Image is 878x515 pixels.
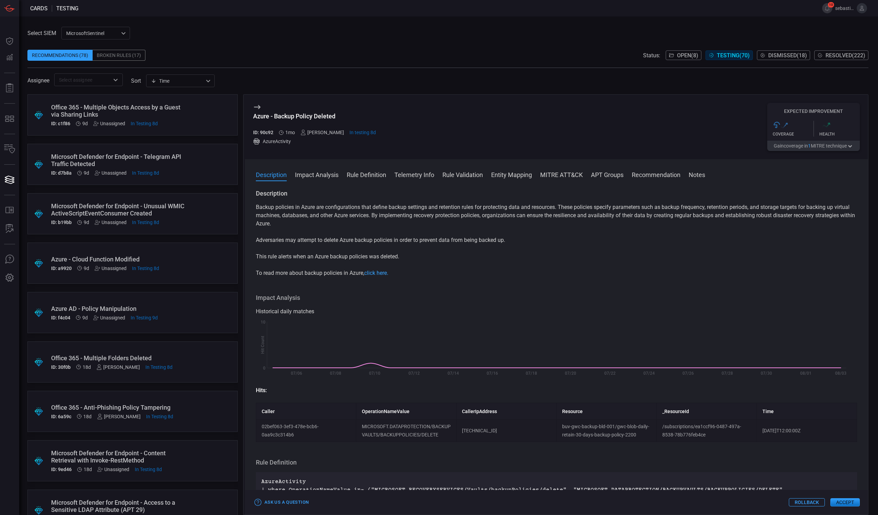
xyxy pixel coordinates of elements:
button: Notes [689,170,705,178]
text: 07/28 [722,371,733,376]
div: Azure - Backup Policy Deleted [253,113,376,120]
span: Sep 01, 2025 6:13 AM [84,170,89,176]
text: 0 [263,366,265,371]
span: Sep 02, 2025 9:03 AM [135,467,162,472]
button: 10 [822,3,832,13]
span: Sep 02, 2025 9:03 AM [132,220,159,225]
button: Detections [1,49,18,66]
button: MITRE ATT&CK [540,170,583,178]
span: Aug 24, 2025 12:27 AM [83,414,92,419]
h5: ID: f4c04 [51,315,70,320]
div: Unassigned [95,266,127,271]
button: Preferences [1,270,18,286]
span: Dismissed ( 18 ) [768,52,807,59]
button: Gaincoverage in1MITRE technique [767,141,860,151]
div: Unassigned [97,467,129,472]
text: 07/16 [487,371,498,376]
div: Recommendations (78) [27,50,93,61]
strong: Caller [262,409,275,414]
text: 07/10 [369,371,380,376]
button: Dismissed(18) [757,50,810,60]
div: Unassigned [93,121,125,126]
span: Sep 01, 2025 6:13 AM [84,220,89,225]
div: Azure - Cloud Function Modified [51,256,188,263]
span: testing [56,5,79,12]
span: Open ( 8 ) [677,52,698,59]
h5: ID: a9920 [51,266,72,271]
h5: ID: 90c92 [253,130,273,135]
span: Status: [643,52,660,59]
div: Office 365 - Multiple Folders Deleted [51,354,188,362]
div: Unassigned [93,315,125,320]
h5: ID: d7b8a [51,170,72,176]
div: Broken Rules (17) [93,50,145,61]
span: Sep 02, 2025 9:03 AM [132,266,159,271]
h5: ID: 9ed46 [51,467,72,472]
div: [PERSON_NAME] [97,414,141,419]
text: 07/26 [683,371,694,376]
div: Unassigned [95,170,127,176]
strong: _ResourceId [662,409,689,414]
div: [PERSON_NAME] [96,364,140,370]
p: Adversaries may attempt to delete Azure backup policies in order to prevent data from being backe... [256,236,857,244]
div: Azure AD - Policy Manipulation [51,305,188,312]
button: Impact Analysis [295,170,339,178]
div: Health [819,132,860,137]
strong: OperationNameValue [362,409,410,414]
text: 07/12 [408,371,420,376]
div: [PERSON_NAME] [300,130,344,135]
div: Time [151,78,204,84]
div: AzureActivity [253,138,376,145]
button: Ask Us a Question [253,497,310,508]
div: Coverage [773,132,814,137]
h3: Impact Analysis [256,294,857,302]
button: Inventory [1,141,18,157]
p: MicrosoftSentinel [66,30,119,37]
span: 1 [808,143,811,149]
span: Sep 02, 2025 9:03 AM [131,121,158,126]
span: Cards [30,5,48,12]
h5: ID: 30f0b [51,364,71,370]
td: MICROSOFT.DATAPROTECTION/BACKUPVAULTS/BACKUPPOLICIES/DELETE [356,420,456,442]
td: buv-gwc-backup-bld-001/gwc-blob-daily-retain-30-days-backup-policy-2200 [557,420,657,442]
span: Aug 24, 2025 12:27 AM [83,364,91,370]
strong: Time [762,409,774,414]
button: Rule Catalog [1,202,18,219]
td: [DATE]T12:00:00Z [757,420,857,442]
div: Microsoft Defender for Endpoint - Unusual WMIC ActiveScriptEventConsumer Created [51,202,188,217]
span: Sep 02, 2025 9:03 AM [349,130,376,135]
text: 07/30 [761,371,772,376]
button: Dashboard [1,33,18,49]
button: ALERT ANALYSIS [1,221,18,237]
label: sort [131,78,141,84]
span: sebastien.bossous [835,5,854,11]
button: Rule Validation [442,170,483,178]
strong: Resource [562,409,583,414]
input: Select assignee [56,75,109,84]
div: Microsoft Defender for Endpoint - Content Retrieval with Invoke-RestMethod [51,449,188,464]
button: Testing(70) [705,50,753,60]
p: To read more about backup policies in Azure, [256,269,857,277]
button: Resolved(222) [814,50,868,60]
span: Sep 02, 2025 9:03 AM [146,414,173,419]
h5: ID: 6a59c [51,414,71,419]
span: Sep 01, 2025 9:02 AM [131,315,158,320]
h5: ID: b19bb [51,220,72,225]
button: Description [256,170,287,178]
td: [TECHNICAL_ID] [456,420,557,442]
button: APT Groups [591,170,624,178]
span: Testing ( 70 ) [717,52,750,59]
a: click here. [364,270,388,276]
button: Open(8) [666,50,701,60]
h5: Expected Improvement [767,108,860,114]
span: Sep 01, 2025 6:13 AM [82,315,88,320]
text: 07/24 [643,371,655,376]
span: Aug 24, 2025 12:27 AM [84,467,92,472]
td: /subscriptions/ea1ccf96-0487-497a-8538-78b776feb4ce [657,420,757,442]
td: 02bef063-3ef3-478e-bcb6-0aa9c3c314b6 [256,420,356,442]
text: 07/08 [330,371,341,376]
div: Unassigned [95,220,127,225]
span: Resolved ( 222 ) [826,52,865,59]
text: Hit Count [260,336,265,354]
span: 10 [828,2,834,8]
